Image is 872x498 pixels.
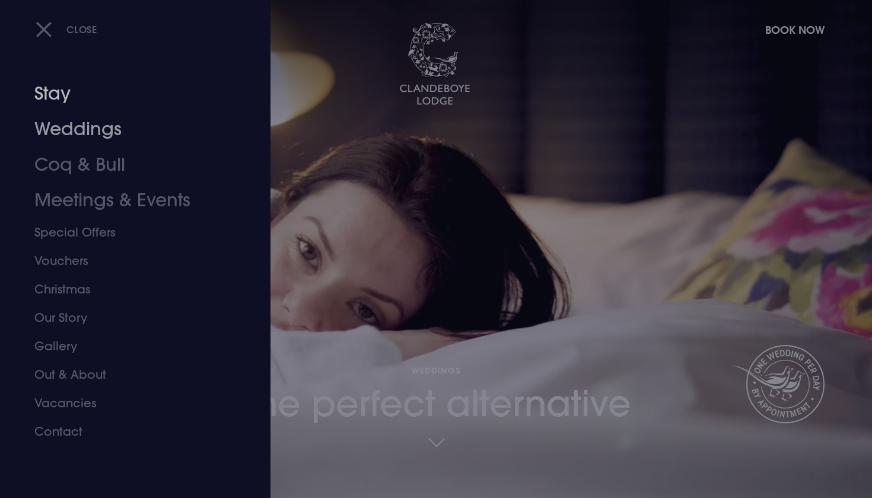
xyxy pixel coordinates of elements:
[34,332,222,360] a: Gallery
[34,147,222,183] a: Coq & Bull
[34,76,222,111] a: Stay
[34,389,222,417] a: Vacancies
[34,111,222,147] a: Weddings
[34,360,222,389] a: Out & About
[34,183,222,218] a: Meetings & Events
[36,17,97,41] button: Close
[34,218,222,247] a: Special Offers
[66,23,97,36] span: Close
[34,417,222,446] a: Contact
[34,304,222,332] a: Our Story
[34,275,222,304] a: Christmas
[34,247,222,275] a: Vouchers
